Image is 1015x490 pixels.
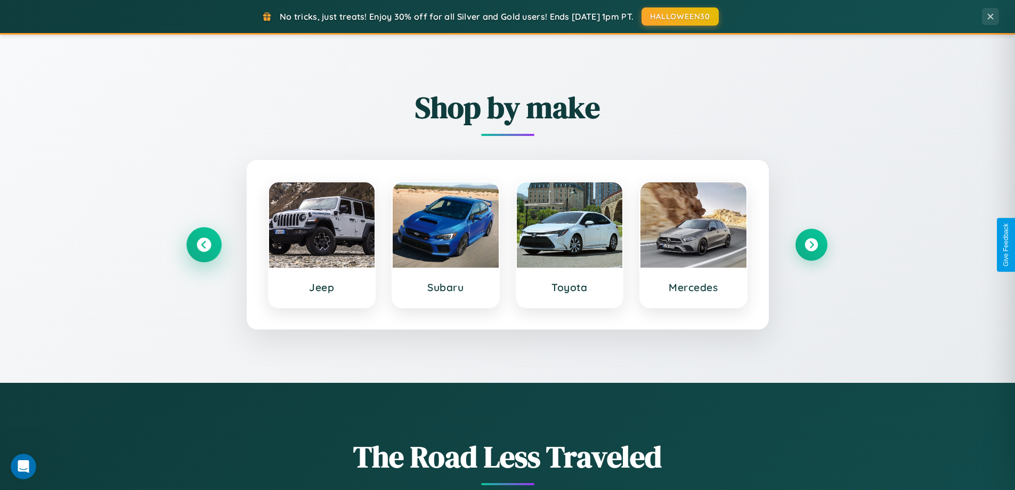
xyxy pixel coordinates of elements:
[651,281,736,294] h3: Mercedes
[642,7,719,26] button: HALLOWEEN30
[11,454,36,479] iframe: Intercom live chat
[188,87,827,128] h2: Shop by make
[280,281,364,294] h3: Jeep
[280,11,634,22] span: No tricks, just treats! Enjoy 30% off for all Silver and Gold users! Ends [DATE] 1pm PT.
[188,436,827,477] h1: The Road Less Traveled
[1002,223,1010,267] div: Give Feedback
[527,281,612,294] h3: Toyota
[403,281,488,294] h3: Subaru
